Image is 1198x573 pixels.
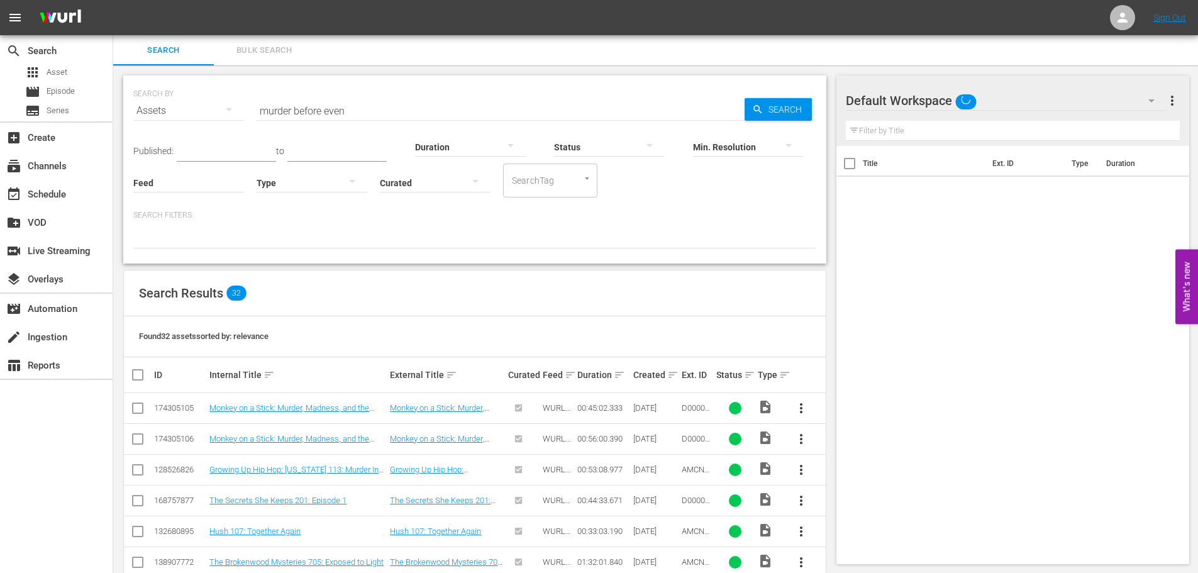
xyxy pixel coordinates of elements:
[758,523,773,538] span: Video
[139,286,223,301] span: Search Results
[794,401,809,416] span: more_vert
[1153,13,1186,23] a: Sign Out
[682,526,709,555] span: AMCNVR0000057578
[543,496,570,515] span: WURL Feed
[758,554,773,569] span: Video
[1165,93,1180,108] span: more_vert
[744,369,755,381] span: sort
[6,215,21,230] span: VOD
[763,98,812,121] span: Search
[390,465,499,493] a: Growing Up Hip Hop: [US_STATE] 113: Murder Inc for Life
[508,370,539,380] div: Curated
[154,526,206,536] div: 132680895
[154,557,206,567] div: 138907772
[6,358,21,373] span: Reports
[577,367,629,382] div: Duration
[6,330,21,345] span: Ingestion
[794,524,809,539] span: more_vert
[209,434,374,453] a: Monkey on a Stick: Murder, Madness, and the [DEMOGRAPHIC_DATA] 101: Episode 1
[633,465,678,474] div: [DATE]
[6,43,21,58] span: Search
[577,465,629,474] div: 00:53:08.977
[133,210,816,221] p: Search Filters:
[154,370,206,380] div: ID
[565,369,576,381] span: sort
[543,403,570,422] span: WURL Feed
[446,369,457,381] span: sort
[794,493,809,508] span: more_vert
[779,369,790,381] span: sort
[863,146,985,181] th: Title
[633,367,678,382] div: Created
[390,496,496,515] a: The Secrets She Keeps 201: Episode 1
[633,526,678,536] div: [DATE]
[543,434,570,453] span: WURL Feed
[758,492,773,507] span: Video
[682,496,710,515] span: D0000046434
[794,431,809,447] span: more_vert
[985,146,1065,181] th: Ext. ID
[47,104,69,117] span: Series
[6,187,21,202] span: Schedule
[121,43,206,58] span: Search
[1165,86,1180,116] button: more_vert
[226,286,247,301] span: 32
[263,369,275,381] span: sort
[30,3,91,33] img: ans4CAIJ8jUAAAAAAAAAAAAAAAAAAAAAAAAgQb4GAAAAAAAAAAAAAAAAAAAAAAAAJMjXAAAAAAAAAAAAAAAAAAAAAAAAgAT5G...
[209,496,347,505] a: The Secrets She Keeps 201: Episode 1
[786,424,816,454] button: more_vert
[154,434,206,443] div: 174305106
[390,403,490,441] a: Monkey on a Stick: Murder, Madness, and the [DEMOGRAPHIC_DATA] 102: Episode 2
[786,486,816,516] button: more_vert
[633,434,678,443] div: [DATE]
[221,43,307,58] span: Bulk Search
[794,462,809,477] span: more_vert
[139,331,269,341] span: Found 32 assets sorted by: relevance
[577,496,629,505] div: 00:44:33.671
[786,455,816,485] button: more_vert
[276,146,284,156] span: to
[8,10,23,25] span: menu
[543,367,574,382] div: Feed
[581,172,593,184] button: Open
[614,369,625,381] span: sort
[543,465,570,484] span: WURL Feed
[209,526,301,536] a: Hush 107: Together Again
[209,403,374,422] a: Monkey on a Stick: Murder, Madness, and the [DEMOGRAPHIC_DATA] 102: Episode 2
[758,367,782,382] div: Type
[390,526,481,536] a: Hush 107: Together Again
[209,557,384,567] a: The Brokenwood Mysteries 705: Exposed to Light
[154,403,206,413] div: 174305105
[682,465,709,493] span: AMCNVR0000053855
[25,65,40,80] span: Asset
[633,557,678,567] div: [DATE]
[682,370,713,380] div: Ext. ID
[577,434,629,443] div: 00:56:00.390
[633,496,678,505] div: [DATE]
[6,130,21,145] span: Create
[6,243,21,259] span: Live Streaming
[633,403,678,413] div: [DATE]
[758,399,773,414] span: Video
[794,555,809,570] span: more_vert
[390,367,504,382] div: External Title
[6,159,21,174] span: Channels
[682,403,710,422] span: D0000062124
[209,465,384,484] a: Growing Up Hip Hop: [US_STATE] 113: Murder Inc for Life
[758,461,773,476] span: Video
[390,434,490,472] a: Monkey on a Stick: Murder, Madness, and the [DEMOGRAPHIC_DATA] 101: Episode 1
[47,66,67,79] span: Asset
[543,526,570,545] span: WURL Feed
[6,272,21,287] span: Overlays
[1099,146,1174,181] th: Duration
[758,430,773,445] span: Video
[133,146,174,156] span: Published:
[716,367,754,382] div: Status
[577,557,629,567] div: 01:32:01.840
[786,393,816,423] button: more_vert
[209,367,386,382] div: Internal Title
[25,103,40,118] span: Series
[47,85,75,97] span: Episode
[154,465,206,474] div: 128526826
[6,301,21,316] span: Automation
